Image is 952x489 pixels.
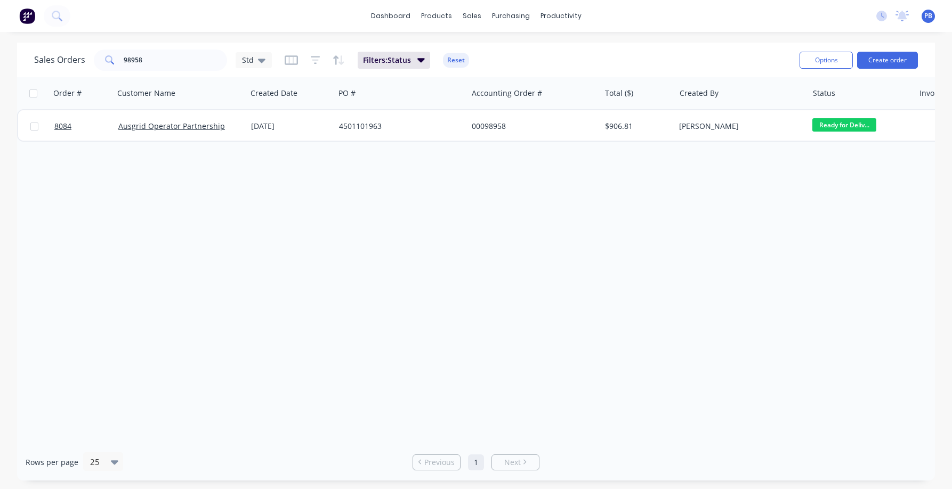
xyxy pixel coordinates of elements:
[34,55,85,65] h1: Sales Orders
[800,52,853,69] button: Options
[857,52,918,69] button: Create order
[535,8,587,24] div: productivity
[504,457,521,468] span: Next
[468,454,484,470] a: Page 1 is your current page
[408,454,544,470] ul: Pagination
[605,121,667,132] div: $906.81
[53,88,82,99] div: Order #
[443,53,469,68] button: Reset
[679,121,797,132] div: [PERSON_NAME]
[339,121,457,132] div: 4501101963
[680,88,719,99] div: Created By
[242,54,254,66] span: Std
[26,457,78,468] span: Rows per page
[487,8,535,24] div: purchasing
[124,50,228,71] input: Search...
[812,118,876,132] span: Ready for Deliv...
[19,8,35,24] img: Factory
[117,88,175,99] div: Customer Name
[363,55,411,66] span: Filters: Status
[366,8,416,24] a: dashboard
[338,88,356,99] div: PO #
[413,457,460,468] a: Previous page
[472,88,542,99] div: Accounting Order #
[457,8,487,24] div: sales
[492,457,539,468] a: Next page
[54,110,118,142] a: 8084
[813,88,835,99] div: Status
[472,121,590,132] div: 00098958
[924,11,932,21] span: PB
[251,121,330,132] div: [DATE]
[424,457,455,468] span: Previous
[605,88,633,99] div: Total ($)
[118,121,225,131] a: Ausgrid Operator Partnership
[54,121,71,132] span: 8084
[251,88,297,99] div: Created Date
[358,52,430,69] button: Filters:Status
[416,8,457,24] div: products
